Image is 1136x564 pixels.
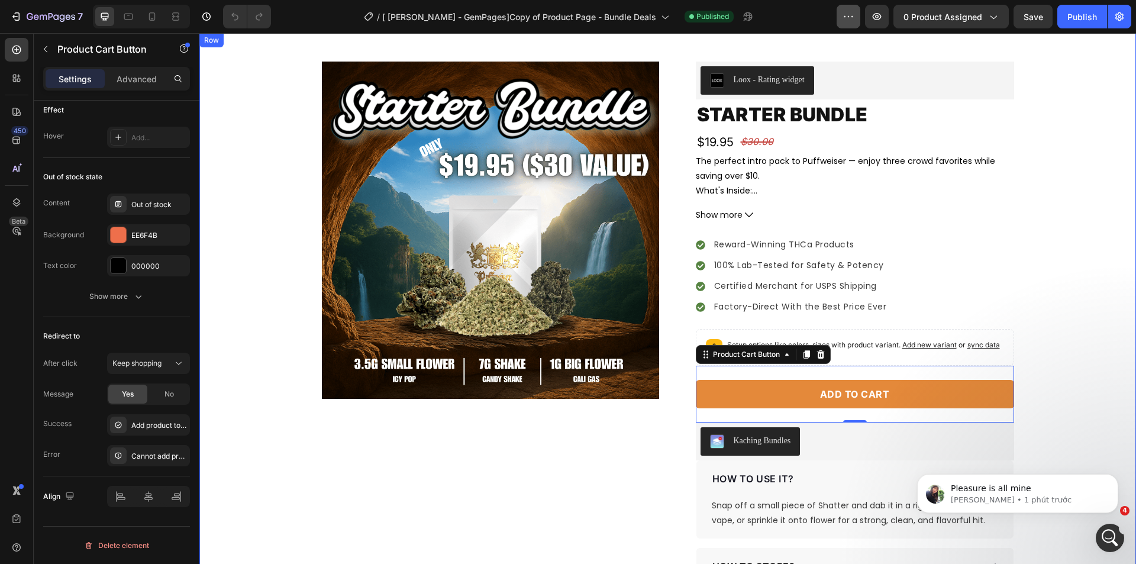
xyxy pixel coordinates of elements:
[1120,506,1129,515] span: 4
[43,172,102,182] div: Out of stock state
[199,33,1136,564] iframe: To enrich screen reader interactions, please activate Accessibility in Grammarly extension settings
[534,40,605,53] div: Loox - Rating widget
[43,131,64,141] div: Hover
[122,389,134,399] span: Yes
[512,465,799,495] p: Snap off a small piece of Shatter and dab it in a rig, load it into a vape, or sprinkle it onto f...
[131,133,187,143] div: Add...
[496,175,815,189] button: Show more
[899,449,1136,532] iframe: Intercom notifications tin nhắn
[43,198,70,208] div: Content
[131,199,187,210] div: Out of stock
[1057,5,1107,28] button: Publish
[382,11,656,23] span: [ [PERSON_NAME] - GemPages]Copy of Product Page - Bundle Deals
[515,205,688,218] p: Reward-Winning THCa Products
[1067,11,1097,23] div: Publish
[11,126,28,136] div: 450
[131,420,187,431] div: Add product to cart successfully
[513,526,596,540] p: How to Store?
[496,152,553,163] p: What's Inside:
[496,66,815,97] h1: Starter Bundle
[496,347,815,375] button: Add to cart
[515,268,688,280] p: Factory-Direct With the Best Price Ever
[540,99,575,118] div: $30.00
[903,11,982,23] span: 0 product assigned
[515,226,688,239] p: 100% Lab-Tested for Safety & Potency
[164,389,174,399] span: No
[377,11,380,23] span: /
[43,260,77,271] div: Text color
[43,418,72,429] div: Success
[107,353,190,374] button: Keep shopping
[131,451,187,462] div: Cannot add product to cart
[43,286,190,307] button: Show more
[496,97,535,121] div: $19.95
[5,5,88,28] button: 7
[1014,5,1053,28] button: Save
[757,307,801,316] span: or
[2,2,22,12] div: Row
[89,291,144,302] div: Show more
[515,247,688,259] p: Certified Merchant for USPS Shipping
[696,11,729,22] span: Published
[768,307,801,316] span: sync data
[57,42,158,56] p: Product Cart Button
[511,316,583,327] div: Product Cart Button
[112,359,162,368] span: Keep shopping
[513,439,595,453] p: How to Use it?
[223,5,271,28] div: Undo/Redo
[43,105,64,115] div: Effect
[511,401,525,415] img: KachingBundles.png
[43,389,73,399] div: Message
[534,401,592,414] div: Kaching Bundles
[43,331,80,341] div: Redirect to
[501,33,615,62] button: Loox - Rating widget
[703,307,757,316] span: Add new variant
[496,175,543,189] span: Show more
[84,539,149,553] div: Delete element
[43,489,77,505] div: Align
[43,449,60,460] div: Error
[59,73,92,85] p: Settings
[496,122,796,149] p: The perfect intro pack to Puffweiser — enjoy three crowd favorites while saving over $10.
[43,536,190,555] button: Delete element
[1096,524,1124,552] iframe: Intercom live chat
[501,394,601,423] button: Kaching Bundles
[511,40,525,54] img: loox.png
[43,358,78,369] div: After click
[43,230,84,240] div: Background
[1024,12,1043,22] span: Save
[78,9,83,24] p: 7
[131,261,187,272] div: 000000
[9,217,28,226] div: Beta
[131,230,187,241] div: EE6F4B
[528,306,801,318] p: Setup options like colors, sizes with product variant.
[893,5,1009,28] button: 0 product assigned
[621,354,690,368] div: Add to cart
[117,73,157,85] p: Advanced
